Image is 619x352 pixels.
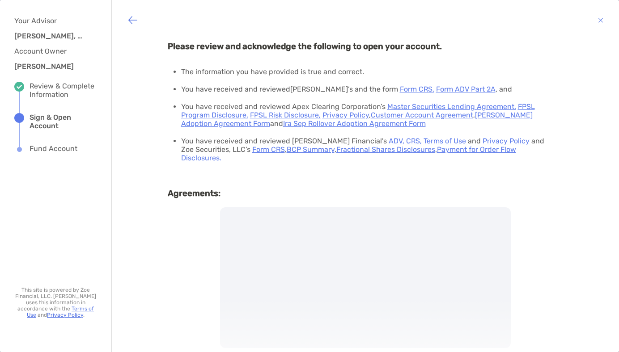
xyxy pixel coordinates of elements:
[17,85,22,89] img: white check
[14,17,90,25] h4: Your Advisor
[30,113,97,130] div: Sign & Open Account
[14,287,97,318] p: This site is powered by Zoe Financial, LLC. [PERSON_NAME] uses this information in accordance wit...
[47,312,83,318] a: Privacy Policy
[598,15,603,25] img: button icon
[436,85,496,93] a: Form ADV Part 2A
[181,145,516,162] a: Payment for Order Flow Disclosures.
[181,102,557,128] li: You have received and reviewed Apex Clearing Corporation’s , , and
[424,137,468,145] a: Terms of Use
[336,145,435,154] a: Fractional Shares Disclosures
[322,111,369,119] a: Privacy Policy
[181,67,557,76] li: The information you have provided is true and correct.
[181,85,557,93] li: You have received and reviewed [PERSON_NAME] ’s and the form , and
[406,137,422,145] a: CRS,
[14,62,86,71] h3: [PERSON_NAME]
[220,207,511,350] iframe: Account Opening Agreement
[181,137,557,162] li: You have received and reviewed [PERSON_NAME] Financial's and and Zoe Securities, LLC’s , , ,
[30,82,97,99] div: Review & Complete Information
[127,15,138,25] img: button icon
[387,102,516,111] a: Master Securities Lending Agreement,
[287,145,335,154] a: BCP Summary
[181,111,533,128] a: [PERSON_NAME] Adoption Agreement Form
[250,111,321,119] a: FPSL Risk Disclosure,
[483,137,531,145] a: Privacy Policy
[252,145,285,154] a: Form CRS
[371,111,473,119] a: Customer Account Agreement
[168,178,564,198] h3: Agreements:
[283,119,426,128] a: Ira Sep Rollover Adoption Agreement Form
[389,137,404,145] a: ADV,
[14,32,86,40] h3: [PERSON_NAME], CFP®
[400,85,434,93] a: Form CRS,
[30,144,77,154] div: Fund Account
[168,31,564,51] h3: Please review and acknowledge the following to open your account.
[14,47,90,55] h4: Account Owner
[181,102,535,119] a: FPSL Program Disclosure,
